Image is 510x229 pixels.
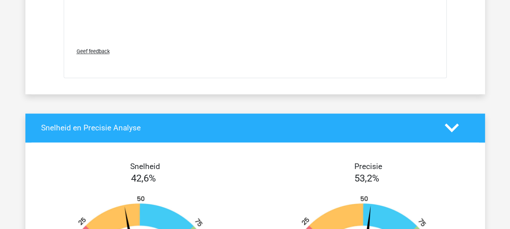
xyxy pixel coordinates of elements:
h4: Snelheid [41,162,249,171]
span: 42,6% [131,173,156,184]
h4: Precisie [264,162,473,171]
span: 53,2% [354,173,379,184]
h4: Snelheid en Precisie Analyse [41,123,433,132]
span: Geef feedback [77,48,110,54]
